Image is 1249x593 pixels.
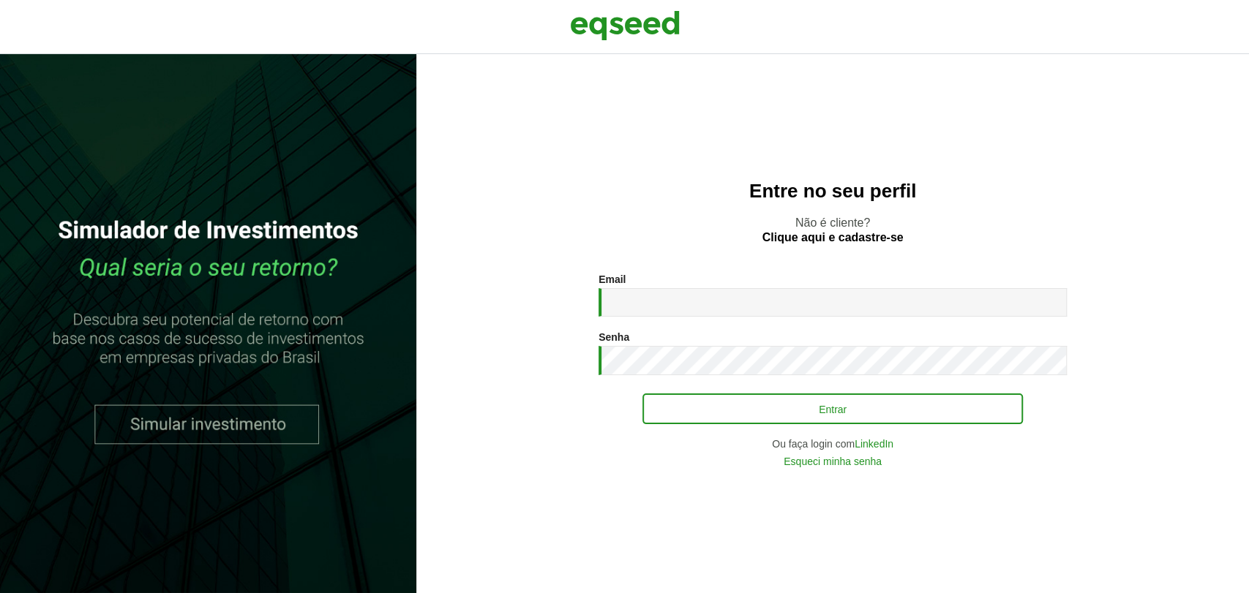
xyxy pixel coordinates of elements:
[599,274,626,284] label: Email
[599,332,629,342] label: Senha
[446,216,1220,243] p: Não é cliente?
[762,232,904,243] a: Clique aqui e cadastre-se
[642,393,1023,424] button: Entrar
[446,181,1220,202] h2: Entre no seu perfil
[784,456,882,467] a: Esqueci minha senha
[570,7,680,44] img: EqSeed Logo
[599,439,1067,449] div: Ou faça login com
[855,439,893,449] a: LinkedIn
